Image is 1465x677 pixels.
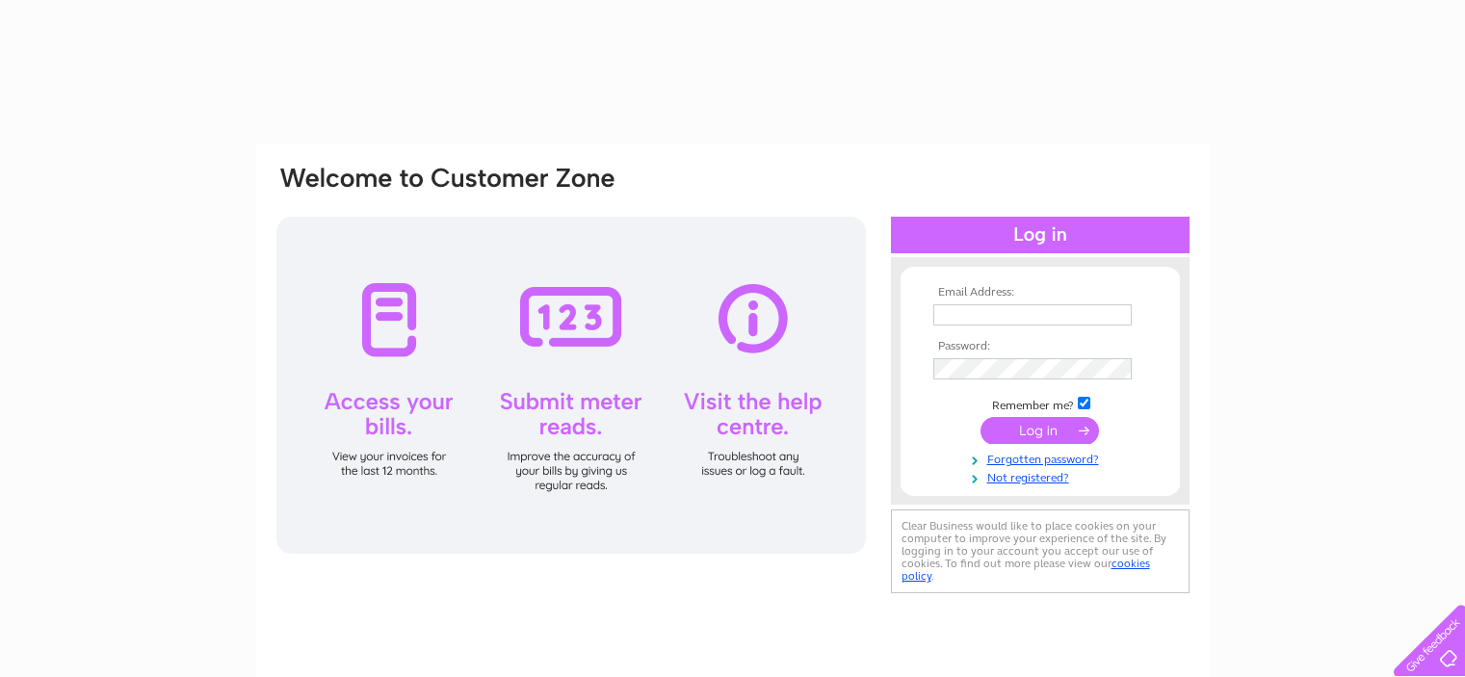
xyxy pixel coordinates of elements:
th: Email Address: [929,286,1152,299]
th: Password: [929,340,1152,353]
a: Forgotten password? [933,449,1152,467]
input: Submit [981,417,1099,444]
a: cookies policy [902,557,1150,583]
div: Clear Business would like to place cookies on your computer to improve your experience of the sit... [891,509,1190,593]
td: Remember me? [929,394,1152,413]
a: Not registered? [933,467,1152,485]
